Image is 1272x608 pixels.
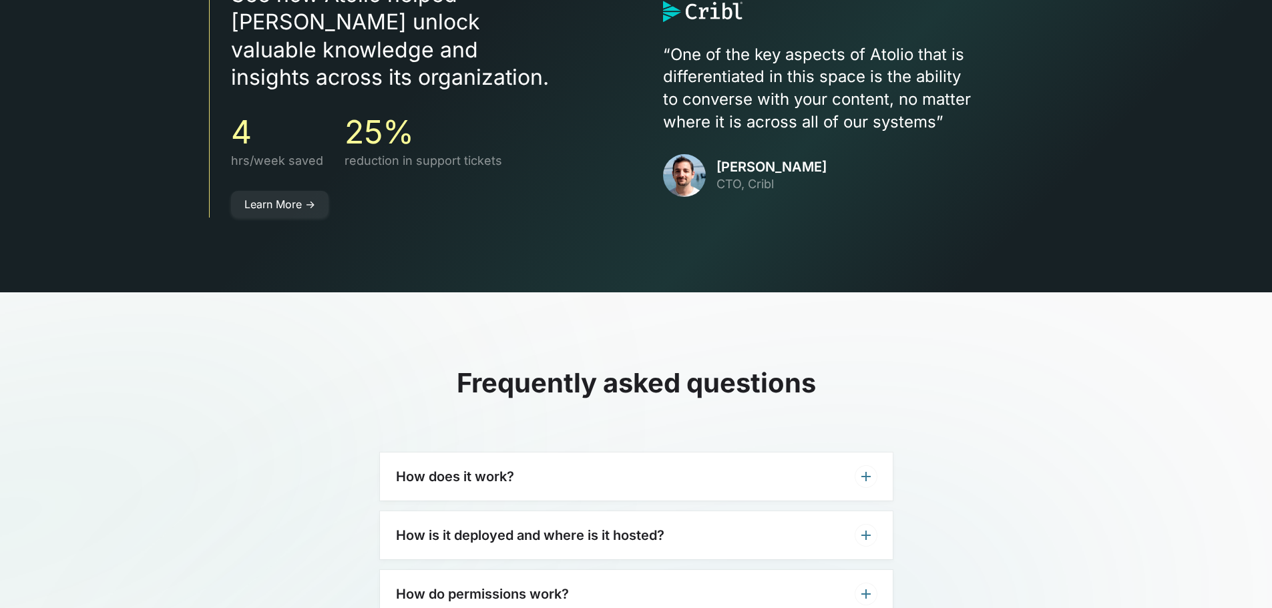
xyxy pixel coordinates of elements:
p: “One of the key aspects of Atolio that is differentiated in this space is the ability to converse... [663,43,1064,133]
h2: Frequently asked questions [380,367,893,399]
h3: [PERSON_NAME] [716,159,827,175]
h3: How do permissions work? [396,586,569,602]
h3: How is it deployed and where is it hosted? [396,527,664,543]
p: reduction in support tickets [345,151,502,170]
iframe: Chat Widget [1205,544,1272,608]
h3: How does it work? [396,469,514,485]
h3: 25% [345,113,502,151]
img: logo [663,1,743,22]
p: CTO, Cribl [716,175,827,193]
h3: 4 [231,113,323,151]
a: Learn More -> [231,191,329,218]
img: avatar [663,154,706,197]
p: hrs/week saved [231,151,323,170]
